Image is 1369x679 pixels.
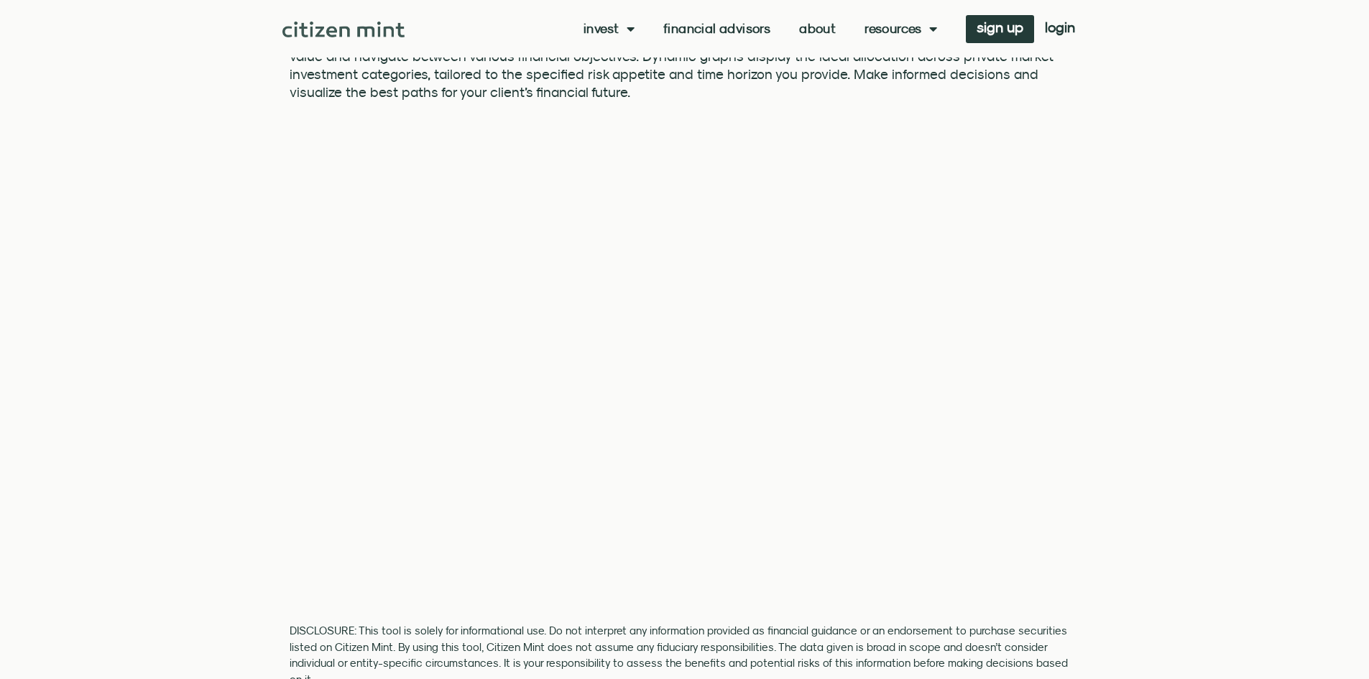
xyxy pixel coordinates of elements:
p: Asset Allocation Planner is an intuitive web tool designed specifically for financial advisors. I... [290,29,1080,101]
a: Invest [584,22,635,36]
a: Resources [865,22,937,36]
a: login [1034,15,1086,43]
a: About [799,22,836,36]
a: Financial Advisors [663,22,770,36]
span: sign up [977,22,1023,32]
a: sign up [966,15,1034,43]
nav: Menu [584,22,937,36]
img: Citizen Mint [282,22,405,37]
span: login [1045,22,1075,32]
